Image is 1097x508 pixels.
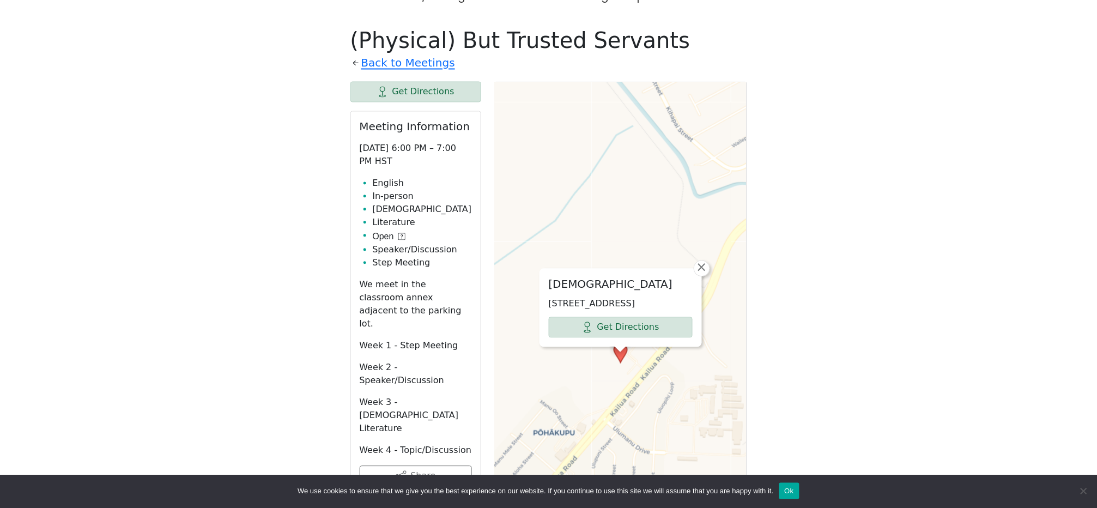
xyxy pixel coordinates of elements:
p: [STREET_ADDRESS] [549,298,693,311]
li: English [373,177,472,190]
p: Week 1 - Step Meeting [360,340,472,353]
li: Step Meeting [373,257,472,270]
h2: [DEMOGRAPHIC_DATA] [549,278,693,291]
p: Week 3 - [DEMOGRAPHIC_DATA] Literature [360,396,472,436]
span: × [696,261,707,274]
p: [DATE] 6:00 PM – 7:00 PM HST [360,142,472,168]
li: Literature [373,216,472,229]
p: We meet in the classroom annex adjacent to the parking lot. [360,279,472,331]
button: Open [373,231,405,244]
span: We use cookies to ensure that we give you the best experience on our website. If you continue to ... [298,486,773,497]
button: Ok [779,483,799,499]
span: Open [373,231,394,244]
a: Get Directions [549,317,693,338]
button: Share [360,466,472,487]
li: Speaker/Discussion [373,244,472,257]
a: Back to Meetings [361,54,455,73]
li: In-person [373,190,472,203]
p: Week 2 - Speaker/Discussion [360,361,472,388]
h2: Meeting Information [360,120,472,134]
a: Get Directions [350,82,481,102]
p: Week 4 - Topic/Discussion [360,444,472,457]
a: Close popup [694,261,710,277]
h1: (Physical) But Trusted Servants [350,28,747,54]
li: [DEMOGRAPHIC_DATA] [373,203,472,216]
span: No [1078,486,1089,497]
